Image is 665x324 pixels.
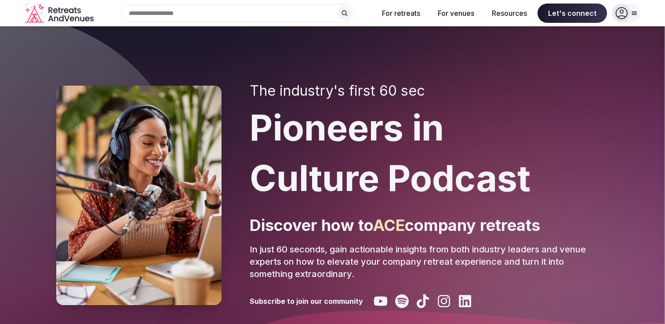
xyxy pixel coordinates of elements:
p: Discover how to company retreats [250,214,609,236]
a: Visit the homepage [25,4,95,23]
h2: The industry's first 60 sec [250,83,609,99]
button: For retreats [375,4,427,23]
p: In just 60 seconds, gain actionable insights from both industry leaders and venue experts on how ... [250,243,609,280]
img: Pioneers in Culture Podcast [56,86,222,305]
button: For venues [431,4,481,23]
h3: Subscribe to join our community [250,296,363,306]
button: Resources [485,4,534,23]
span: Let's connect [538,4,607,23]
span: ACE [373,216,405,235]
h1: Pioneers in Culture Podcast [250,103,609,204]
svg: Retreats and Venues company logo [25,4,95,23]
